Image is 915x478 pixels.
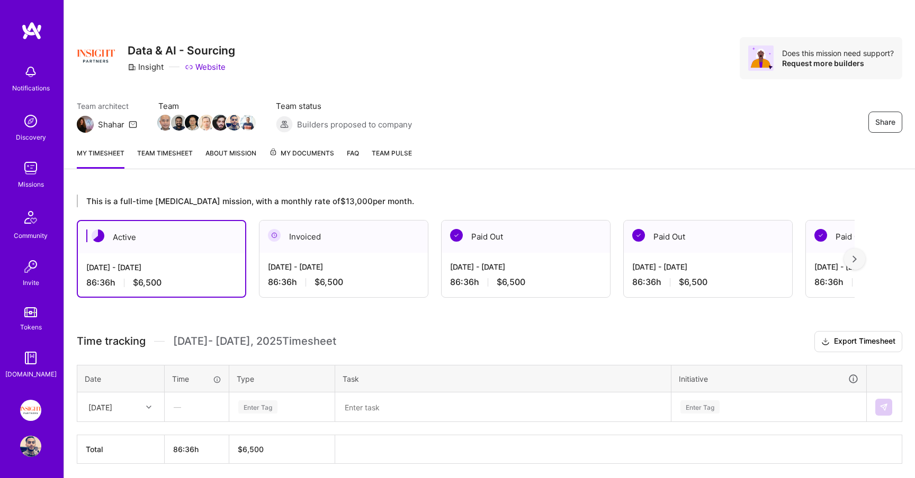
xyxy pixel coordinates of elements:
a: My Documents [269,148,334,169]
div: — [165,393,228,421]
img: Paid Out [814,229,827,242]
img: Team Member Avatar [185,115,201,131]
img: Invite [20,256,41,277]
a: Team Member Avatar [241,114,255,132]
div: Tokens [20,321,42,333]
span: Team architect [77,100,137,112]
h3: Data & AI - Sourcing [128,44,235,57]
a: FAQ [347,148,359,169]
a: Team Member Avatar [186,114,200,132]
img: bell [20,61,41,82]
div: Active [78,221,245,253]
div: Shahar [98,119,124,130]
img: tokens [24,307,37,317]
span: Time tracking [77,335,146,348]
img: Team Architect [77,116,94,133]
span: $6,500 [315,277,343,288]
th: Task [335,365,671,392]
div: Request more builders [782,58,894,68]
div: Paid Out [442,220,610,253]
a: Insight Partners: Data & AI - Sourcing [17,400,44,421]
div: [DATE] - [DATE] [450,261,602,272]
th: 86:36h [165,435,229,464]
img: discovery [20,111,41,132]
i: icon Mail [129,120,137,128]
button: Share [868,112,902,133]
span: [DATE] - [DATE] , 2025 Timesheet [173,335,336,348]
div: Does this mission need support? [782,48,894,58]
div: Missions [18,179,44,190]
div: 86:36 h [632,277,784,288]
a: My timesheet [77,148,124,169]
img: Team Member Avatar [212,115,228,131]
img: Invoiced [268,229,281,242]
a: Team timesheet [137,148,193,169]
a: Team Member Avatar [227,114,241,132]
th: $6,500 [229,435,335,464]
div: Discovery [16,132,46,143]
span: $6,500 [679,277,707,288]
span: $6,500 [133,277,162,288]
th: Total [77,435,165,464]
img: logo [21,21,42,40]
div: Invite [23,277,39,288]
div: [DATE] - [DATE] [632,261,784,272]
img: Submit [880,403,888,411]
div: Enter Tag [238,399,277,415]
img: right [853,255,857,263]
img: Company Logo [77,37,115,75]
i: icon Download [821,336,830,347]
img: Paid Out [632,229,645,242]
span: My Documents [269,148,334,159]
div: Time [172,373,221,384]
div: [DATE] - [DATE] [268,261,419,272]
img: Community [18,205,43,230]
img: User Avatar [20,436,41,457]
span: Team status [276,100,412,112]
a: Team Member Avatar [172,114,186,132]
th: Date [77,365,165,392]
a: Website [185,61,226,72]
input: overall type: UNKNOWN_TYPE server type: NO_SERVER_DATA heuristic type: UNKNOWN_TYPE label: Enter ... [237,401,238,412]
img: Team Member Avatar [157,115,173,131]
span: Builders proposed to company [297,119,412,130]
img: Team Member Avatar [171,115,187,131]
img: Paid Out [450,229,463,242]
div: [DATE] [88,401,112,412]
img: Team Member Avatar [240,115,256,131]
span: Team Pulse [372,149,412,157]
a: Team Pulse [372,148,412,169]
img: Insight Partners: Data & AI - Sourcing [20,400,41,421]
th: Type [229,365,335,392]
textarea: overall type: UNKNOWN_TYPE server type: NO_SERVER_DATA heuristic type: UNKNOWN_TYPE label: Enter ... [336,393,670,421]
a: Team Member Avatar [200,114,213,132]
div: 86:36 h [450,277,602,288]
div: 86:36 h [268,277,419,288]
img: guide book [20,347,41,369]
button: Export Timesheet [814,331,902,352]
img: Builders proposed to company [276,116,293,133]
img: Team Member Avatar [226,115,242,131]
div: Paid Out [624,220,792,253]
a: About Mission [205,148,256,169]
i: icon CompanyGray [128,63,136,71]
div: Enter Tag [680,399,720,415]
img: Avatar [748,45,774,71]
span: $6,500 [497,277,525,288]
div: Invoiced [259,220,428,253]
div: [DATE] - [DATE] [86,262,237,273]
div: This is a full-time [MEDICAL_DATA] mission, with a monthly rate of $13,000 per month. [77,195,855,207]
a: Team Member Avatar [158,114,172,132]
div: Insight [128,61,164,72]
a: Team Member Avatar [213,114,227,132]
span: Team [158,100,255,112]
div: Initiative [679,373,859,385]
i: icon Chevron [146,405,151,410]
img: Active [92,229,104,242]
span: Share [875,117,895,127]
div: 86:36 h [86,277,237,288]
div: Notifications [12,82,50,94]
div: [DOMAIN_NAME] [5,369,57,380]
div: Community [14,230,48,241]
img: Team Member Avatar [199,115,214,131]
